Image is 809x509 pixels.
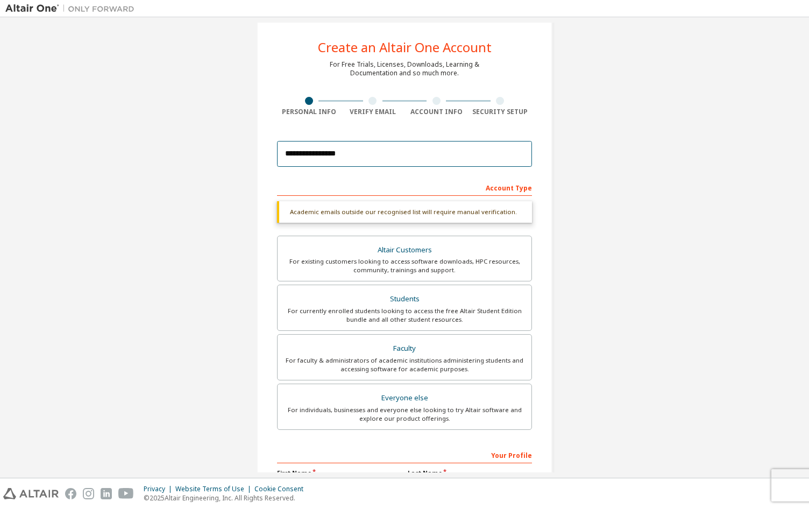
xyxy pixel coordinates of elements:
div: Verify Email [341,108,405,116]
img: instagram.svg [83,488,94,499]
label: Last Name [408,469,532,477]
img: linkedin.svg [101,488,112,499]
div: Everyone else [284,391,525,406]
div: Security Setup [469,108,533,116]
div: Academic emails outside our recognised list will require manual verification. [277,201,532,223]
div: Personal Info [277,108,341,116]
p: © 2025 Altair Engineering, Inc. All Rights Reserved. [144,493,310,503]
div: Altair Customers [284,243,525,258]
div: For Free Trials, Licenses, Downloads, Learning & Documentation and so much more. [330,60,479,77]
div: Account Info [404,108,469,116]
img: altair_logo.svg [3,488,59,499]
label: First Name [277,469,401,477]
div: Your Profile [277,446,532,463]
div: Account Type [277,179,532,196]
div: For faculty & administrators of academic institutions administering students and accessing softwa... [284,356,525,373]
div: Website Terms of Use [175,485,254,493]
img: youtube.svg [118,488,134,499]
div: Faculty [284,341,525,356]
div: For individuals, businesses and everyone else looking to try Altair software and explore our prod... [284,406,525,423]
div: Create an Altair One Account [318,41,492,54]
div: For existing customers looking to access software downloads, HPC resources, community, trainings ... [284,257,525,274]
div: For currently enrolled students looking to access the free Altair Student Edition bundle and all ... [284,307,525,324]
img: Altair One [5,3,140,14]
img: facebook.svg [65,488,76,499]
div: Privacy [144,485,175,493]
div: Students [284,292,525,307]
div: Cookie Consent [254,485,310,493]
